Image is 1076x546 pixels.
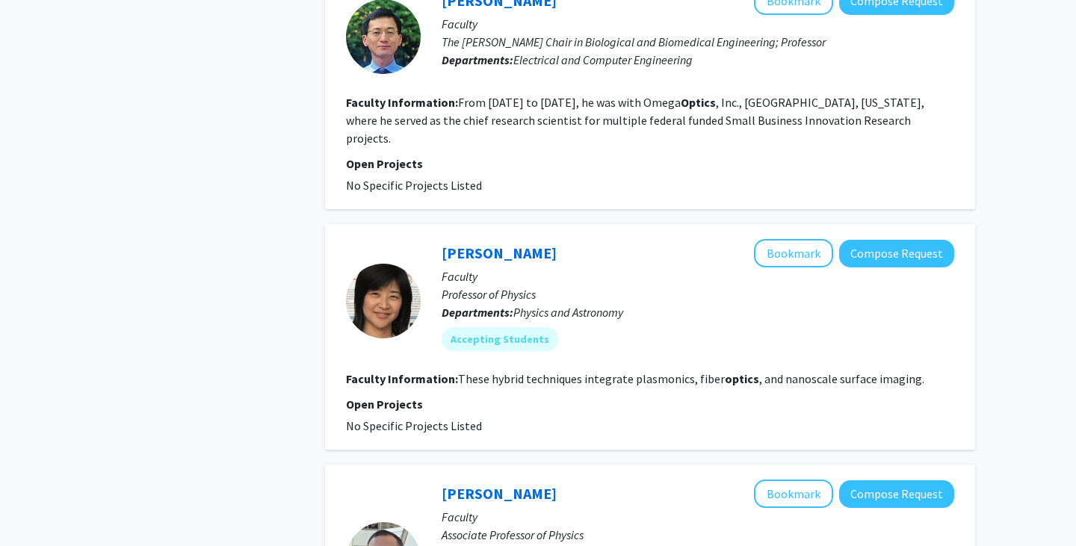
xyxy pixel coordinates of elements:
a: [PERSON_NAME] [442,484,557,503]
fg-read-more: These hybrid techniques integrate plasmonics, fiber , and nanoscale surface imaging. [458,371,924,386]
p: Open Projects [346,155,954,173]
iframe: Chat [11,479,64,535]
p: Associate Professor of Physics [442,526,954,544]
fg-read-more: From [DATE] to [DATE], he was with Omega , Inc., [GEOGRAPHIC_DATA], [US_STATE], where he served a... [346,95,924,146]
span: Electrical and Computer Engineering [513,52,693,67]
b: Faculty Information: [346,95,458,110]
p: Faculty [442,508,954,526]
p: The [PERSON_NAME] Chair in Biological and Biomedical Engineering; Professor [442,33,954,51]
b: Optics [681,95,716,110]
mat-chip: Accepting Students [442,327,558,351]
a: [PERSON_NAME] [442,243,557,262]
span: No Specific Projects Listed [346,418,482,433]
span: No Specific Projects Listed [346,178,482,193]
button: Compose Request to David Hilton [839,480,954,508]
p: Faculty [442,267,954,285]
b: Departments: [442,305,513,320]
b: Departments: [442,52,513,67]
button: Add David Hilton to Bookmarks [754,480,833,508]
p: Open Projects [346,395,954,413]
b: Faculty Information: [346,371,458,386]
b: optics [725,371,759,386]
span: Physics and Astronomy [513,305,623,320]
p: Professor of Physics [442,285,954,303]
button: Add Zhenrong Zhang to Bookmarks [754,239,833,267]
button: Compose Request to Zhenrong Zhang [839,240,954,267]
p: Faculty [442,15,954,33]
